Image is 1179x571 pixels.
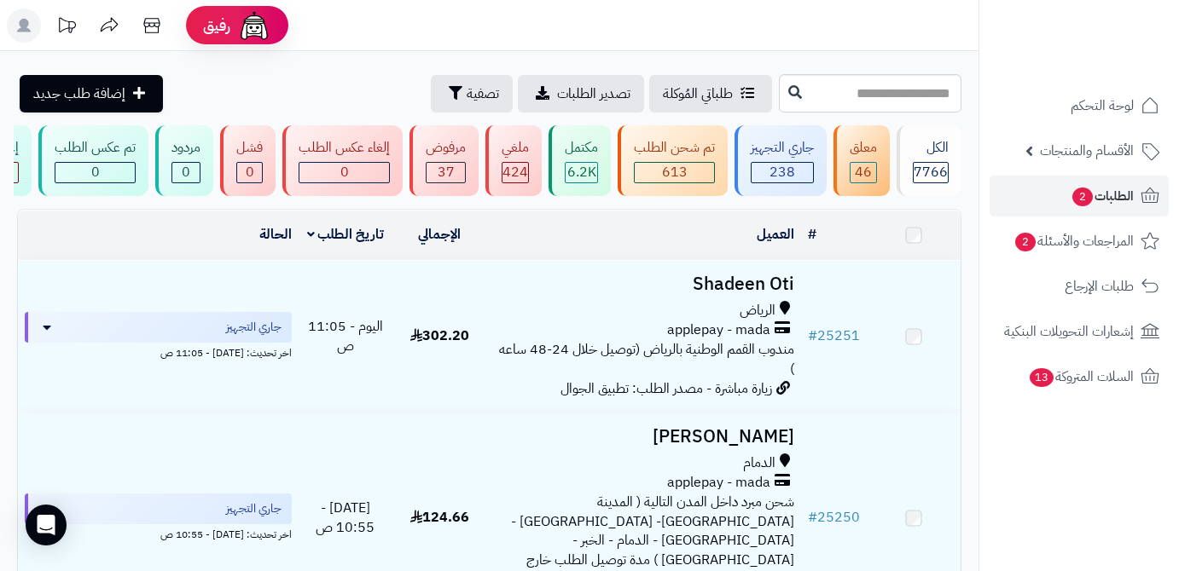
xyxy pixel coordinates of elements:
a: الحالة [259,224,292,245]
div: 424 [502,163,528,182]
a: طلباتي المُوكلة [649,75,772,112]
span: 6.2K [567,162,596,182]
a: معلق 46 [830,125,893,196]
a: فشل 0 [217,125,279,196]
div: مرفوض [426,138,466,158]
a: تم عكس الطلب 0 [35,125,152,196]
span: إضافة طلب جديد [33,84,125,104]
span: 0 [182,162,190,182]
span: الدمام [743,453,775,473]
a: جاري التجهيز 238 [731,125,830,196]
div: مردود [171,138,200,158]
span: 424 [502,162,528,182]
span: زيارة مباشرة - مصدر الطلب: تطبيق الجوال [560,378,772,399]
div: 6227 [566,163,597,182]
span: الأقسام والمنتجات [1040,139,1134,163]
span: رفيق [203,15,230,36]
button: تصفية [431,75,513,112]
span: مندوب القمم الوطنية بالرياض (توصيل خلال 24-48 ساعه ) [499,339,794,379]
span: # [808,326,817,346]
span: الرياض [740,301,775,320]
a: مرفوض 37 [406,125,482,196]
span: 13 [1030,368,1054,387]
span: إشعارات التحويلات البنكية [1004,320,1134,343]
div: معلق [850,138,877,158]
div: Open Intercom Messenger [26,505,67,545]
img: logo-2.png [1063,46,1163,82]
a: السلات المتروكة13 [990,356,1169,397]
a: تاريخ الطلب [307,224,385,245]
a: طلبات الإرجاع [990,266,1169,307]
div: 0 [55,163,135,182]
span: لوحة التحكم [1071,94,1134,118]
a: الإجمالي [418,224,461,245]
span: 613 [662,162,688,182]
span: طلباتي المُوكلة [663,84,733,104]
span: 238 [770,162,795,182]
div: فشل [236,138,263,158]
span: 0 [340,162,349,182]
span: 2 [1015,233,1036,251]
div: جاري التجهيز [751,138,814,158]
a: مردود 0 [152,125,217,196]
div: ملغي [502,138,529,158]
span: # [808,507,817,528]
span: جاري التجهيز [226,319,282,336]
span: [DATE] - 10:55 ص [316,498,375,538]
h3: [PERSON_NAME] [494,427,794,447]
span: 2 [1072,187,1093,206]
span: 46 [855,162,872,182]
a: لوحة التحكم [990,85,1169,126]
a: إشعارات التحويلات البنكية [990,311,1169,352]
span: السلات المتروكة [1028,365,1134,389]
span: 0 [91,162,100,182]
span: طلبات الإرجاع [1065,274,1134,298]
span: تصفية [467,84,499,104]
a: إلغاء عكس الطلب 0 [279,125,406,196]
a: ملغي 424 [482,125,545,196]
a: # [808,224,816,245]
div: الكل [913,138,949,158]
div: 613 [635,163,714,182]
div: إلغاء عكس الطلب [299,138,390,158]
a: العميل [757,224,794,245]
a: المراجعات والأسئلة2 [990,221,1169,262]
div: 0 [299,163,389,182]
div: 0 [237,163,262,182]
div: تم شحن الطلب [634,138,715,158]
div: 46 [851,163,876,182]
a: الطلبات2 [990,176,1169,216]
span: 124.66 [410,507,469,528]
span: 302.20 [410,326,469,346]
a: مكتمل 6.2K [545,125,614,196]
a: الكل7766 [893,125,965,196]
span: 37 [438,162,455,182]
div: اخر تحديث: [DATE] - 11:05 ص [25,343,292,360]
div: اخر تحديث: [DATE] - 10:55 ص [25,524,292,542]
span: الطلبات [1071,184,1134,208]
span: المراجعات والأسئلة [1013,229,1134,253]
a: تحديثات المنصة [45,9,88,47]
a: تم شحن الطلب 613 [614,125,731,196]
span: اليوم - 11:05 ص [308,316,383,356]
h3: Shadeen Oti [494,274,794,294]
span: 0 [246,162,254,182]
span: applepay - mada [667,473,770,493]
div: تم عكس الطلب [55,138,136,158]
a: #25250 [808,507,860,528]
div: 238 [752,163,813,182]
a: إضافة طلب جديد [20,75,163,112]
div: مكتمل [565,138,598,158]
span: تصدير الطلبات [557,84,630,104]
span: 7766 [914,162,948,182]
span: applepay - mada [667,320,770,340]
div: 0 [172,163,200,182]
img: ai-face.png [237,9,271,43]
span: جاري التجهيز [226,500,282,517]
div: 37 [427,163,465,182]
a: تصدير الطلبات [518,75,644,112]
a: #25251 [808,326,860,346]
